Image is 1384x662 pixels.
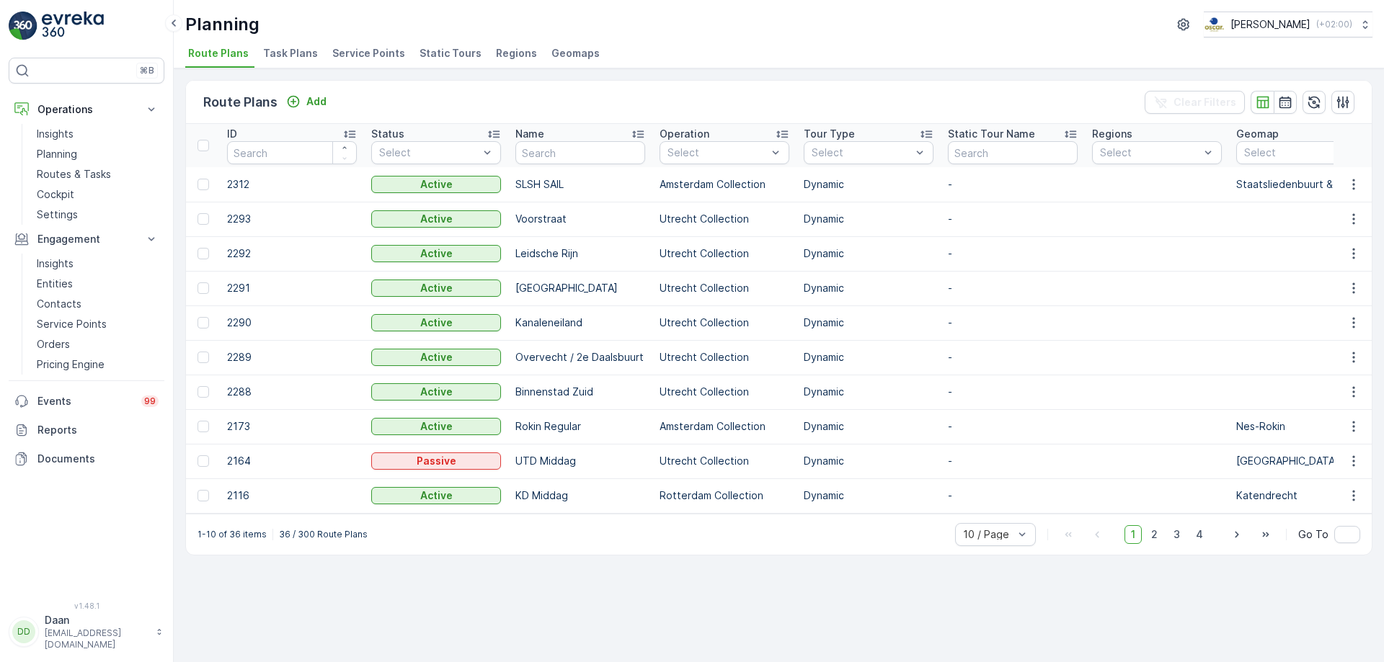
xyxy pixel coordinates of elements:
[797,444,941,478] td: Dynamic
[1100,146,1199,160] p: Select
[797,478,941,513] td: Dynamic
[37,127,74,141] p: Insights
[371,210,501,228] button: Active
[9,387,164,416] a: Events99
[37,423,159,437] p: Reports
[652,271,797,305] td: Utrecht Collection
[1189,525,1210,544] span: 4
[948,488,1078,503] p: -
[1167,525,1186,544] span: 3
[37,187,74,202] p: Cockpit
[1236,127,1279,141] p: Geomap
[371,452,501,470] button: Passive
[420,246,453,261] p: Active
[508,340,652,375] td: Overvecht / 2e Daalsbuurt
[420,350,453,364] p: Active
[31,274,164,294] a: Entities
[185,13,259,36] p: Planning
[1298,527,1328,542] span: Go To
[797,202,941,236] td: Dynamic
[42,12,104,40] img: logo_light-DOdMpM7g.png
[45,627,148,650] p: [EMAIL_ADDRESS][DOMAIN_NAME]
[508,271,652,305] td: [GEOGRAPHIC_DATA]
[198,455,209,467] div: Toggle Row Selected
[198,386,209,398] div: Toggle Row Selected
[31,144,164,164] a: Planning
[31,314,164,334] a: Service Points
[797,271,941,305] td: Dynamic
[220,202,364,236] td: 2293
[812,146,911,160] p: Select
[420,177,453,192] p: Active
[508,305,652,340] td: Kanaleneiland
[198,529,267,540] p: 1-10 of 36 items
[804,127,855,141] p: Tour Type
[31,205,164,225] a: Settings
[144,395,156,407] p: 99
[9,95,164,124] button: Operations
[198,352,209,363] div: Toggle Row Selected
[652,167,797,202] td: Amsterdam Collection
[220,444,364,478] td: 2164
[220,236,364,271] td: 2292
[220,478,364,513] td: 2116
[371,127,404,141] p: Status
[198,248,209,259] div: Toggle Row Selected
[1092,127,1132,141] p: Regions
[948,212,1078,226] p: -
[1124,525,1142,544] span: 1
[220,271,364,305] td: 2291
[280,93,332,110] button: Add
[652,305,797,340] td: Utrecht Collection
[508,202,652,236] td: Voorstraat
[37,297,81,311] p: Contacts
[227,141,357,164] input: Search
[797,236,941,271] td: Dynamic
[332,46,405,61] span: Service Points
[1145,91,1245,114] button: Clear Filters
[9,444,164,473] a: Documents
[198,490,209,501] div: Toggle Row Selected
[652,478,797,513] td: Rotterdam Collection
[948,316,1078,330] p: -
[220,305,364,340] td: 2290
[948,419,1078,434] p: -
[371,383,501,401] button: Active
[31,164,164,184] a: Routes & Tasks
[9,225,164,254] button: Engagement
[31,254,164,274] a: Insights
[660,127,709,141] p: Operation
[652,409,797,444] td: Amsterdam Collection
[279,529,368,540] p: 36 / 300 Route Plans
[31,334,164,354] a: Orders
[227,127,237,141] p: ID
[198,282,209,294] div: Toggle Row Selected
[37,256,74,271] p: Insights
[220,167,364,202] td: 2312
[797,409,941,444] td: Dynamic
[37,102,136,117] p: Operations
[652,340,797,375] td: Utrecht Collection
[797,167,941,202] td: Dynamic
[37,317,107,331] p: Service Points
[37,232,136,246] p: Engagement
[31,354,164,375] a: Pricing Engine
[652,444,797,478] td: Utrecht Collection
[420,419,453,434] p: Active
[9,601,164,610] span: v 1.48.1
[37,147,77,161] p: Planning
[508,375,652,409] td: Binnenstad Zuid
[9,416,164,444] a: Reports
[948,281,1078,295] p: -
[797,340,941,375] td: Dynamic
[1204,12,1372,37] button: [PERSON_NAME](+02:00)
[508,444,652,478] td: UTD Middag
[220,340,364,375] td: 2289
[198,317,209,328] div: Toggle Row Selected
[551,46,600,61] span: Geomaps
[1174,95,1236,109] p: Clear Filters
[198,421,209,432] div: Toggle Row Selected
[948,127,1035,141] p: Static Tour Name
[667,146,767,160] p: Select
[306,94,327,109] p: Add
